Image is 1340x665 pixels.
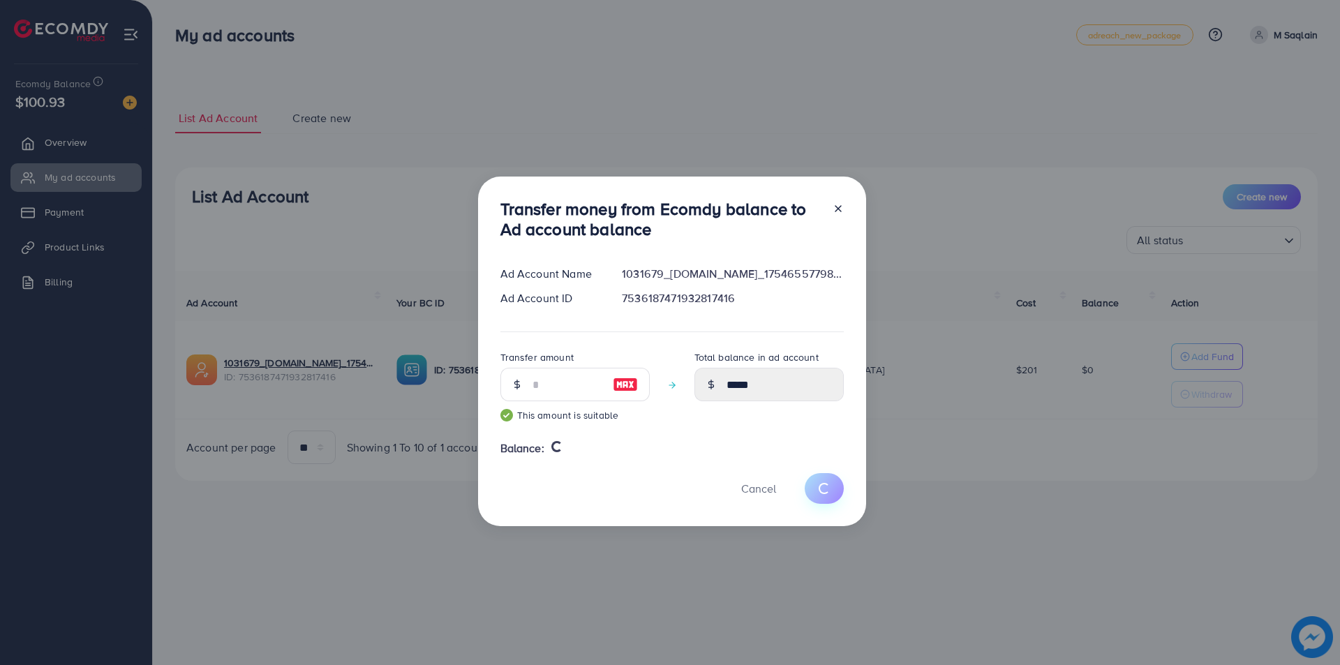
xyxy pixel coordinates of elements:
[694,350,819,364] label: Total balance in ad account
[500,199,821,239] h3: Transfer money from Ecomdy balance to Ad account balance
[500,409,513,421] img: guide
[741,481,776,496] span: Cancel
[500,350,574,364] label: Transfer amount
[489,266,611,282] div: Ad Account Name
[611,266,854,282] div: 1031679_[DOMAIN_NAME]_1754655779887
[500,408,650,422] small: This amount is suitable
[489,290,611,306] div: Ad Account ID
[613,376,638,393] img: image
[500,440,544,456] span: Balance:
[724,473,794,503] button: Cancel
[611,290,854,306] div: 7536187471932817416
